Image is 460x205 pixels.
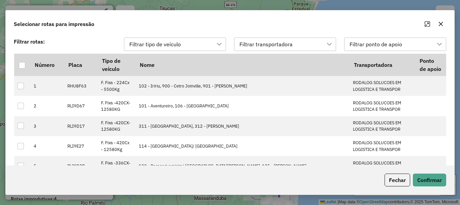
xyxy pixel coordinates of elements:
[135,76,350,96] td: 102 - Iririu, 900 - Cetro Joinville, 901 - [PERSON_NAME]
[415,54,446,76] th: Ponto de apoio
[64,116,97,136] td: RLI9D17
[385,174,410,186] button: Fechar
[14,20,94,28] span: Selecionar rotas para impressão
[64,96,97,116] td: RLI9D67
[14,38,45,45] strong: Filtrar rotas:
[347,38,404,51] div: Filtrar ponto de apoio
[97,156,135,176] td: F. Fixa -336CX-9090KG
[97,136,135,156] td: F. Fixa - 420Cx - 12580Kg
[64,156,97,176] td: RLI9D27
[97,96,135,116] td: F. Fixa -420CX-12580KG
[97,54,135,76] th: Tipo de veículo
[97,76,135,96] td: F. Fixa - 224Cx - 5500Kg
[349,136,415,156] td: RODALOG SOLUCOES EM LOGISTICA E TRANSPOR
[135,136,350,156] td: 114 - [GEOGRAPHIC_DATA]/ [GEOGRAPHIC_DATA]
[349,76,415,96] td: RODALOG SOLUCOES EM LOGISTICA E TRANSPOR
[237,38,295,51] div: Filtrar transportadora
[64,136,97,156] td: RLI9E27
[97,116,135,136] td: F. Fixa -420CX-12580KG
[349,54,415,76] th: Transportadora
[349,156,415,176] td: RODALOG SOLUCOES EM LOGISTICA E TRANSPOR
[64,76,97,96] td: RHU8F63
[127,38,183,51] div: Filtrar tipo de veículo
[30,96,64,116] td: 2
[30,76,64,96] td: 1
[422,19,433,29] button: Maximize
[64,54,97,76] th: Placa
[30,116,64,136] td: 3
[135,156,350,176] td: 122 - Paranaguamirim/ [GEOGRAPHIC_DATA][PERSON_NAME], 125 - [PERSON_NAME]
[349,116,415,136] td: RODALOG SOLUCOES EM LOGISTICA E TRANSPOR
[135,96,350,116] td: 101 - Aventureiro, 106 - [GEOGRAPHIC_DATA]
[135,116,350,136] td: 311 - [GEOGRAPHIC_DATA], 312 - [PERSON_NAME]
[413,174,446,186] button: Confirmar
[30,54,64,76] th: Número
[135,54,350,76] th: Nome
[30,156,64,176] td: 5
[30,136,64,156] td: 4
[349,96,415,116] td: RODALOG SOLUCOES EM LOGISTICA E TRANSPOR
